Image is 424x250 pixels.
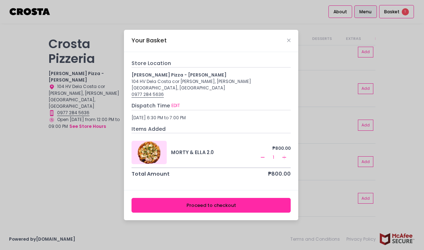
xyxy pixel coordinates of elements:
[268,170,291,178] div: ₱800.00
[132,60,291,68] div: Store Location
[171,149,259,156] div: MORTY & ELLA 2.0
[132,36,167,45] div: Your Basket
[132,72,226,78] b: [PERSON_NAME] Pizza - [PERSON_NAME]
[287,39,291,42] button: Close
[258,145,291,152] div: ₱800.00
[132,78,291,91] div: 104 HV Dela Costa cor [PERSON_NAME], [PERSON_NAME][GEOGRAPHIC_DATA], [GEOGRAPHIC_DATA]
[132,198,291,213] button: Proceed to checkout
[171,102,180,109] button: EDIT
[132,115,291,121] div: [DATE] 6:30 PM to 7:00 PM
[132,102,170,109] span: Dispatch Time
[132,170,170,178] div: Total Amount
[132,125,291,134] div: Items Added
